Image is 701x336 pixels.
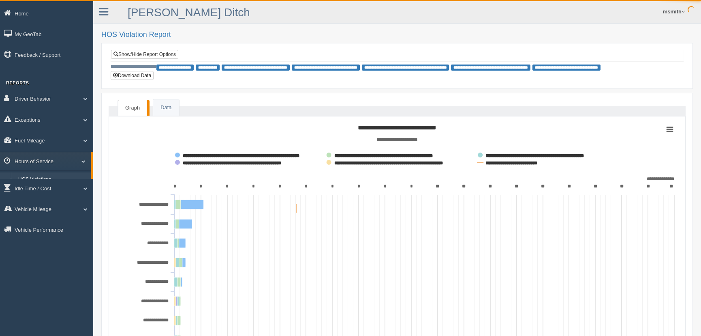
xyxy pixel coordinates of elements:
h2: HOS Violation Report [101,31,693,39]
button: Download Data [111,71,154,80]
a: HOS Violations [15,172,91,187]
a: Graph [118,100,147,116]
a: Data [153,99,179,116]
a: [PERSON_NAME] Ditch [128,6,250,19]
a: Show/Hide Report Options [111,50,178,59]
